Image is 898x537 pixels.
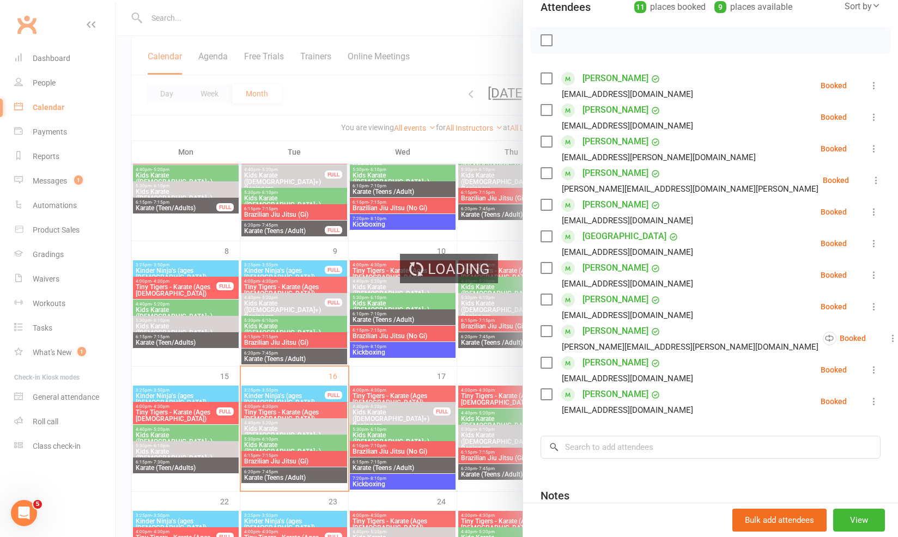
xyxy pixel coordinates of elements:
button: View [833,509,885,532]
div: Booked [821,240,847,247]
div: [EMAIL_ADDRESS][DOMAIN_NAME] [562,277,693,291]
div: Booked [823,332,866,345]
iframe: Intercom live chat [11,500,37,526]
a: [PERSON_NAME] [583,70,648,87]
div: [EMAIL_ADDRESS][DOMAIN_NAME] [562,213,693,228]
div: Notes [541,488,569,503]
div: Booked [821,398,847,405]
div: Booked [821,145,847,152]
div: Booked [821,366,847,374]
div: Booked [821,271,847,279]
a: [PERSON_NAME] [583,259,648,277]
div: [EMAIL_ADDRESS][DOMAIN_NAME] [562,119,693,133]
a: [PERSON_NAME] [583,196,648,213]
div: 11 [634,1,646,13]
div: [EMAIL_ADDRESS][DOMAIN_NAME] [562,245,693,259]
div: Booked [821,82,847,89]
div: [EMAIL_ADDRESS][PERSON_NAME][DOMAIN_NAME] [562,150,756,164]
a: [PERSON_NAME] [583,133,648,150]
div: [EMAIL_ADDRESS][DOMAIN_NAME] [562,87,693,101]
a: [PERSON_NAME] [583,101,648,119]
div: Booked [823,176,849,184]
a: [PERSON_NAME] [583,322,648,340]
span: 5 [33,500,42,509]
a: [PERSON_NAME] [583,291,648,308]
div: [EMAIL_ADDRESS][DOMAIN_NAME] [562,371,693,386]
input: Search to add attendees [541,436,881,459]
div: [EMAIL_ADDRESS][DOMAIN_NAME] [562,403,693,417]
div: Booked [821,208,847,216]
div: [EMAIL_ADDRESS][DOMAIN_NAME] [562,308,693,322]
div: [PERSON_NAME][EMAIL_ADDRESS][PERSON_NAME][DOMAIN_NAME] [562,340,818,354]
div: Booked [821,113,847,121]
div: [PERSON_NAME][EMAIL_ADDRESS][DOMAIN_NAME][PERSON_NAME] [562,182,818,196]
a: [PERSON_NAME] [583,386,648,403]
a: [PERSON_NAME] [583,354,648,371]
a: [GEOGRAPHIC_DATA] [583,228,666,245]
a: [PERSON_NAME] [583,164,648,182]
div: Booked [821,303,847,310]
button: Bulk add attendees [732,509,827,532]
div: 9 [714,1,726,13]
